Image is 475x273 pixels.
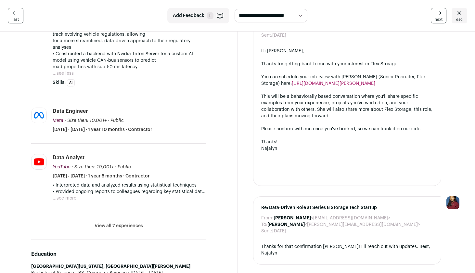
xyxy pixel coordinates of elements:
dt: Sent: [261,228,272,234]
span: last [13,17,19,22]
dd: <[EMAIL_ADDRESS][DOMAIN_NAME]> [274,215,391,221]
dd: [DATE] [272,32,286,39]
div: Thanks for that confirmation [PERSON_NAME]! I'll reach out with updates. Best, Najalyn [261,243,433,256]
p: • Constructed a backend with Nvidia Triton Server for a custom AI model using vehicle CAN-bus sen... [53,51,206,70]
div: Thanks for getting back to me with your interest in Flex Storage! [261,61,433,67]
img: 10010497-medium_jpg [446,196,459,209]
b: [PERSON_NAME] [267,222,305,227]
img: 4baf3867387ae7525b527f2c2ef88155ebd406cfd58ad66a4aa3c8f796f9c633.jpg [32,154,46,169]
div: You can schedule your interview with [PERSON_NAME] (Senior Recruiter, Flex Storage) here: [261,74,433,87]
a: last [8,8,23,23]
img: afd10b684991f508aa7e00cdd3707b66af72d1844587f95d1f14570fec7d3b0c.jpg [32,108,46,123]
div: Hi [PERSON_NAME], [261,48,433,54]
div: Najalyn [261,145,433,152]
a: [URL][DOMAIN_NAME][PERSON_NAME] [292,81,375,86]
span: Meta [53,118,63,123]
span: esc [456,17,463,22]
button: ...see more [53,195,76,201]
a: next [431,8,446,23]
div: Data Analyst [53,154,84,161]
span: [DATE] - [DATE] · 1 year 10 months · Contractor [53,126,152,133]
dt: From: [261,215,274,221]
span: · Size then: 10,001+ [72,165,114,169]
span: next [435,17,443,22]
button: ...see less [53,70,74,77]
p: • Interpreted data and analyzed results using statistical techniques [53,182,206,188]
div: Please confirm with me once you've booked, so we can track it on our side. [261,126,433,132]
p: • Built a custom CRM platform for the regulations team to manage and track evolving vehicle regul... [53,25,206,51]
span: Public [118,165,131,169]
span: Skills: [53,79,66,86]
span: · [115,164,116,170]
span: · [108,117,109,124]
button: Add Feedback F [167,8,229,23]
span: [DATE] - [DATE] · 1 year 5 months · Contractor [53,173,150,179]
dd: [DATE] [272,228,286,234]
p: • Provided ongoing reports to colleagues regarding key statistical data [53,188,206,195]
span: YouTube [53,165,71,169]
span: Public [110,118,124,123]
div: This will be a behaviorally based conversation where you'll share specific examples from your exp... [261,93,433,119]
dt: Sent: [261,32,272,39]
span: Add Feedback [173,12,204,19]
div: Thanks! [261,139,433,145]
div: Data Engineer [53,108,88,115]
li: AI [67,79,75,86]
dt: To: [261,221,267,228]
span: F [207,12,213,19]
h2: Education [31,250,206,258]
dd: <[PERSON_NAME][EMAIL_ADDRESS][DOMAIN_NAME]> [267,221,420,228]
a: esc [452,8,467,23]
span: · Size then: 10,001+ [65,118,107,123]
b: [PERSON_NAME] [274,216,311,220]
button: View all 7 experiences [95,223,143,229]
strong: [GEOGRAPHIC_DATA][US_STATE], [GEOGRAPHIC_DATA][PERSON_NAME] [31,264,190,269]
span: Re: Data-Driven Role at Series B Storage Tech Startup [261,204,433,211]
